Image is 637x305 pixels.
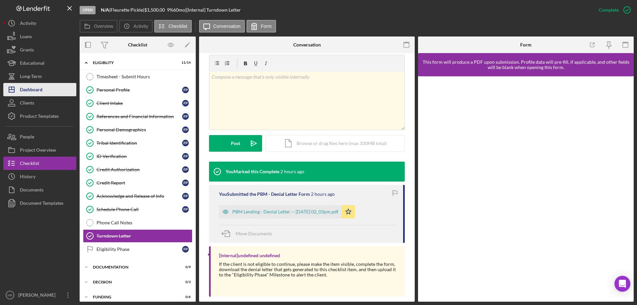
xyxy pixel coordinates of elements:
button: Post [209,135,262,152]
div: Credit Authorization [97,167,182,172]
a: ID VerificationFP [83,150,192,163]
a: Client IntakeFP [83,97,192,110]
div: F P [182,166,189,173]
button: Form [247,20,276,33]
div: F P [182,100,189,107]
div: Client Intake [97,101,182,106]
div: Conversation [293,42,321,47]
div: | [101,7,110,13]
a: Tribal IdentificationFP [83,136,192,150]
a: Schedule Phone CallFP [83,203,192,216]
a: Eligibility PhaseFP [83,243,192,256]
div: Eligibility Phase [97,247,182,252]
div: Tribal Identification [97,140,182,146]
div: References and Financial Information [97,114,182,119]
button: MR[PERSON_NAME] [3,288,76,302]
div: Funding [93,295,174,299]
time: 2025-08-18 18:03 [280,169,304,174]
a: Acknowledge and Release of InfoFP [83,190,192,203]
a: Timesheet - Submit Hours [83,70,192,83]
div: 9 % [167,7,173,13]
button: PBM Lending - Denial Letter -- [DATE] 02_03pm.pdf [219,205,355,218]
div: Turndown Letter [97,233,192,239]
a: References and Financial InformationFP [83,110,192,123]
div: Open [80,6,96,14]
div: 0 / 9 [179,265,191,269]
div: F P [182,140,189,146]
a: Credit ReportFP [83,176,192,190]
div: Eligiblity [93,61,174,65]
b: N/A [101,7,109,13]
div: PBM Lending - Denial Letter -- [DATE] 02_03pm.pdf [232,209,338,214]
div: Schedule Phone Call [97,207,182,212]
label: Form [261,24,272,29]
div: You Submitted the PBM - Denial Letter Form [219,191,310,197]
div: If the client is not eligible to continue, please make the item visible, complete the form, downl... [219,262,398,283]
div: Phone Call Notes [97,220,192,225]
button: Conversation [199,20,245,33]
div: Checklist [128,42,147,47]
div: Form [520,42,531,47]
div: 0 / 3 [179,280,191,284]
a: Personal DemographicsFP [83,123,192,136]
div: Open Intercom Messenger [614,276,630,292]
div: Credit Report [97,180,182,186]
div: F P [182,193,189,199]
div: | [Internal] Turndown Letter [185,7,241,13]
label: Checklist [169,24,187,29]
div: 0 / 6 [179,295,191,299]
button: Complete [592,3,634,17]
div: Acknowledge and Release of Info [97,193,182,199]
div: F P [182,126,189,133]
a: Turndown Letter [83,229,192,243]
time: 2025-08-18 18:03 [311,191,335,197]
div: 60 mo [173,7,185,13]
label: Overview [94,24,113,29]
div: Fleurette Pickle | [110,7,144,13]
text: MR [8,293,13,297]
div: F P [182,180,189,186]
div: F P [182,87,189,93]
div: Post [231,135,240,152]
div: [PERSON_NAME] [17,288,60,303]
div: 11 / 14 [179,61,191,65]
div: [Internal] undefined undefined [219,253,280,258]
label: Activity [133,24,148,29]
div: Decision [93,280,174,284]
div: Personal Profile [97,87,182,93]
div: F P [182,206,189,213]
